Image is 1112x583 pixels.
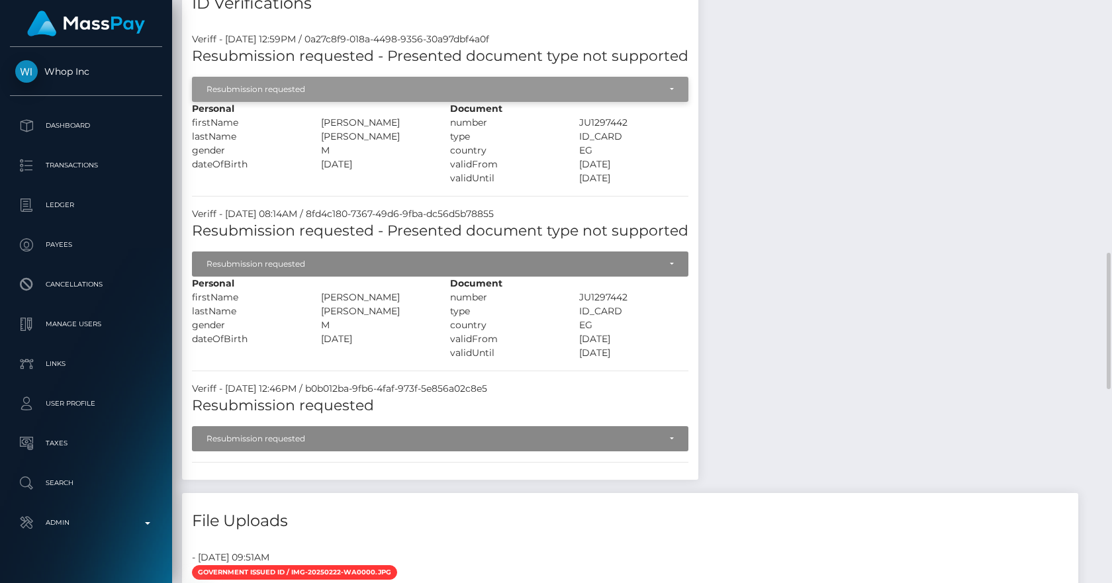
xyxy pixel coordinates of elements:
div: country [440,318,569,332]
span: Whop Inc [10,66,162,77]
p: Manage Users [15,314,157,334]
h5: Resubmission requested - Presented document type not supported [192,221,688,242]
strong: Personal [192,103,234,114]
div: validFrom [440,332,569,346]
div: Resubmission requested [207,259,659,269]
div: firstName [182,116,311,130]
img: Whop Inc [15,60,38,83]
div: M [311,144,440,157]
div: [DATE] [569,157,698,171]
div: validUntil [440,171,569,185]
div: gender [182,318,311,332]
h5: Resubmission requested [192,396,688,416]
div: - [DATE] 09:51AM [182,551,1078,564]
a: User Profile [10,387,162,420]
div: Veriff - [DATE] 08:14AM / 8fd4c180-7367-49d6-9fba-dc56d5b78855 [182,207,698,221]
strong: Personal [192,277,234,289]
div: type [440,130,569,144]
span: Government issued ID / IMG-20250222-WA0000.jpg [192,565,397,580]
div: [PERSON_NAME] [311,304,440,318]
div: ID_CARD [569,130,698,144]
strong: Document [450,277,502,289]
div: number [440,291,569,304]
p: Admin [15,513,157,533]
a: Ledger [10,189,162,222]
p: Taxes [15,433,157,453]
div: type [440,304,569,318]
div: M [311,318,440,332]
div: Veriff - [DATE] 12:59PM / 0a27c8f9-018a-4498-9356-30a97dbf4a0f [182,32,698,46]
div: [DATE] [311,157,440,171]
p: Dashboard [15,116,157,136]
h4: File Uploads [192,510,1068,533]
a: Cancellations [10,268,162,301]
div: JU1297442 [569,291,698,304]
div: validUntil [440,346,569,360]
button: Resubmission requested [192,426,688,451]
p: Search [15,473,157,493]
p: Ledger [15,195,157,215]
a: Search [10,467,162,500]
div: EG [569,318,698,332]
div: [DATE] [311,332,440,346]
a: Admin [10,506,162,539]
strong: Document [450,103,502,114]
div: lastName [182,304,311,318]
div: Resubmission requested [207,433,659,444]
h5: Resubmission requested - Presented document type not supported [192,46,688,67]
div: Resubmission requested [207,84,659,95]
div: [PERSON_NAME] [311,116,440,130]
div: JU1297442 [569,116,698,130]
a: Dashboard [10,109,162,142]
button: Resubmission requested [192,251,688,277]
p: Transactions [15,156,157,175]
a: Taxes [10,427,162,460]
div: [PERSON_NAME] [311,130,440,144]
div: country [440,144,569,157]
a: Links [10,347,162,381]
div: [PERSON_NAME] [311,291,440,304]
a: Payees [10,228,162,261]
div: dateOfBirth [182,332,311,346]
p: Cancellations [15,275,157,294]
div: dateOfBirth [182,157,311,171]
button: Resubmission requested [192,77,688,102]
a: Transactions [10,149,162,182]
div: Veriff - [DATE] 12:46PM / b0b012ba-9fb6-4faf-973f-5e856a02c8e5 [182,382,698,396]
div: ID_CARD [569,304,698,318]
div: firstName [182,291,311,304]
img: MassPay Logo [27,11,145,36]
div: EG [569,144,698,157]
div: gender [182,144,311,157]
div: [DATE] [569,346,698,360]
div: [DATE] [569,332,698,346]
p: User Profile [15,394,157,414]
p: Links [15,354,157,374]
p: Payees [15,235,157,255]
div: validFrom [440,157,569,171]
a: Manage Users [10,308,162,341]
div: [DATE] [569,171,698,185]
div: number [440,116,569,130]
div: lastName [182,130,311,144]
